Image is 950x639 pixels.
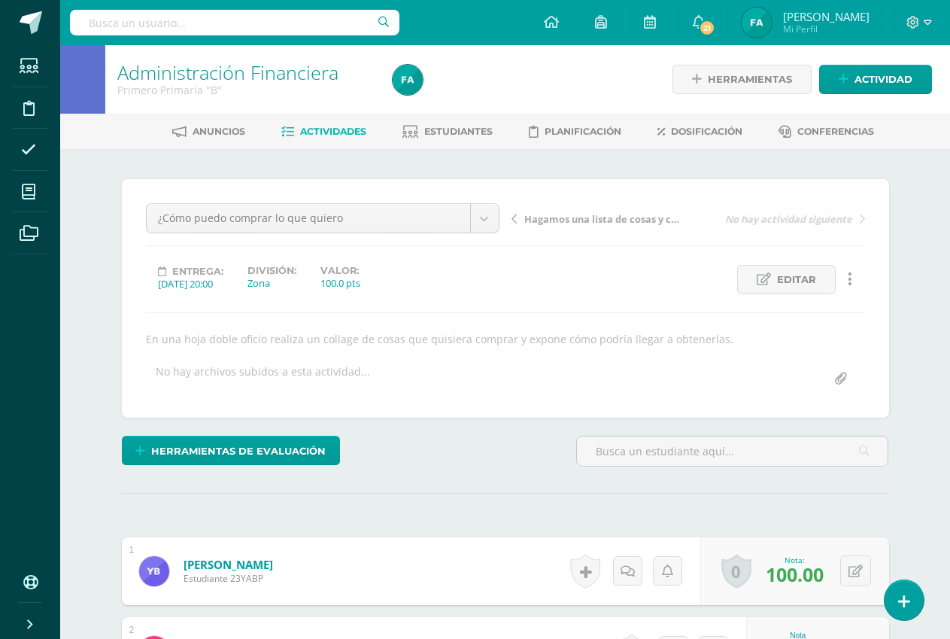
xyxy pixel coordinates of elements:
input: Busca un estudiante aquí... [577,437,888,466]
label: Valor: [320,265,360,276]
a: Conferencias [779,120,874,144]
a: [PERSON_NAME] [184,557,273,572]
span: Herramientas de evaluación [151,437,326,465]
span: Anuncios [193,126,245,137]
a: ¿Cómo puedo comprar lo que quiero [147,204,499,233]
span: Actividad [854,65,912,93]
span: Entrega: [172,266,223,277]
a: Actividad [819,65,932,94]
img: e1f9fcb86e501a77084eaf764c4d03b8.png [742,8,772,38]
img: a90a7f63a79d48d5c054298fe706c965.png [139,556,169,586]
span: Dosificación [671,126,742,137]
div: En una hoja doble oficio realiza un collage de cosas que quisiera comprar y expone cómo podría ll... [140,332,871,346]
a: Herramientas [672,65,812,94]
span: Planificación [545,126,621,137]
label: División: [247,265,296,276]
span: Mi Perfil [783,23,870,35]
a: Planificación [529,120,621,144]
a: 0 [721,554,751,589]
span: 21 [699,20,715,36]
div: [DATE] 20:00 [158,277,223,291]
span: No hay actividad siguiente [725,212,852,226]
span: Conferencias [797,126,874,137]
a: Administración Financiera [117,59,338,85]
a: Estudiantes [402,120,493,144]
span: Hagamos una lista de cosas y cómo las hemos conseguido [524,212,684,226]
span: Estudiantes [424,126,493,137]
input: Busca un usuario... [70,10,399,35]
h1: Administración Financiera [117,62,375,83]
span: Estudiante 23YABP [184,572,273,585]
span: 100.00 [766,561,824,587]
span: [PERSON_NAME] [783,9,870,24]
div: Nota: [766,555,824,565]
span: Editar [777,266,816,294]
div: No hay archivos subidos a esta actividad... [156,364,370,394]
a: Dosificación [657,120,742,144]
div: Zona [247,276,296,290]
a: Herramientas de evaluación [122,436,340,465]
a: Hagamos una lista de cosas y cómo las hemos conseguido [511,211,688,226]
span: ¿Cómo puedo comprar lo que quiero [158,204,459,233]
div: Primero Primaria 'B' [117,83,375,97]
div: 100.0 pts [320,276,360,290]
img: e1f9fcb86e501a77084eaf764c4d03b8.png [393,65,423,95]
a: Actividades [281,120,366,144]
span: Herramientas [708,65,792,93]
span: Actividades [300,126,366,137]
a: Anuncios [172,120,245,144]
